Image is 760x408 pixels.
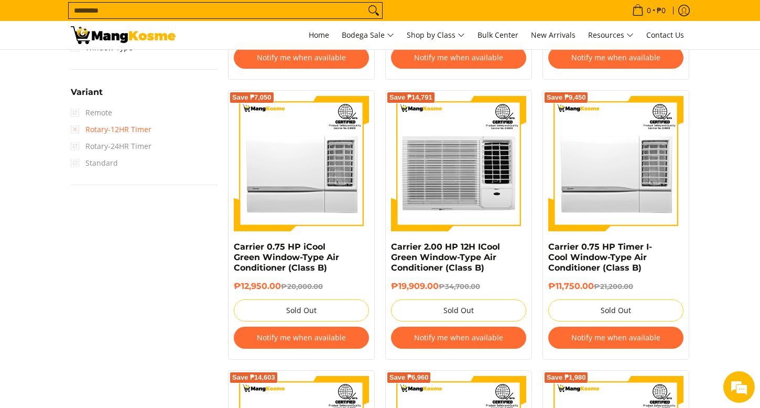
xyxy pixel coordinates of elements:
[186,21,689,49] nav: Main Menu
[547,94,586,101] span: Save ₱9,450
[71,155,118,171] span: Standard
[548,242,652,273] a: Carrier 0.75 HP Timer I-Cool Window-Type Air Conditioner (Class B)
[391,327,526,349] button: Notify me when available
[232,374,275,381] span: Save ₱14,603
[71,104,112,121] span: Remote
[234,281,369,292] h6: ₱12,950.00
[5,286,200,323] textarea: Type your message and hit 'Enter'
[172,5,197,30] div: Minimize live chat window
[61,132,145,238] span: We're online!
[439,282,480,291] del: ₱34,700.00
[391,281,526,292] h6: ₱19,909.00
[389,374,429,381] span: Save ₱6,960
[309,30,329,40] span: Home
[303,21,334,49] a: Home
[548,47,683,69] button: Notify me when available
[526,21,581,49] a: New Arrivals
[655,7,667,14] span: ₱0
[232,94,272,101] span: Save ₱7,050
[594,282,633,291] del: ₱21,200.00
[548,327,683,349] button: Notify me when available
[391,242,500,273] a: Carrier 2.00 HP 12H ICool Green Window-Type Air Conditioner (Class B)
[71,138,151,155] span: Rotary-24HR Timer
[389,94,432,101] span: Save ₱14,791
[365,3,382,18] button: Search
[234,96,369,231] img: Carrier 0.75 HP iCool Green Window-Type Air Conditioner (Class B)
[342,29,394,42] span: Bodega Sale
[234,242,339,273] a: Carrier 0.75 HP iCool Green Window-Type Air Conditioner (Class B)
[588,29,634,42] span: Resources
[583,21,639,49] a: Resources
[71,88,103,96] span: Variant
[71,121,151,138] a: Rotary-12HR Timer
[407,29,465,42] span: Shop by Class
[629,5,669,16] span: •
[336,21,399,49] a: Bodega Sale
[391,47,526,69] button: Notify me when available
[234,299,369,321] button: Sold Out
[548,281,683,292] h6: ₱11,750.00
[472,21,524,49] a: Bulk Center
[645,7,653,14] span: 0
[641,21,689,49] a: Contact Us
[281,282,323,291] del: ₱20,000.00
[646,30,684,40] span: Contact Us
[401,21,470,49] a: Shop by Class
[391,299,526,321] button: Sold Out
[548,299,683,321] button: Sold Out
[547,374,586,381] span: Save ₱1,980
[548,96,683,231] img: Carrier 0.75 HP Timer I-Cool Window-Type Air Conditioner (Class B)
[391,96,526,231] img: Carrier 2.00 HP 12H ICool Green Window-Type Air Conditioner (Class B)
[71,26,176,44] img: Bodega Sale Aircon l Mang Kosme: Home Appliances Warehouse Sale Window Type
[477,30,518,40] span: Bulk Center
[234,327,369,349] button: Notify me when available
[71,88,103,104] summary: Open
[55,59,176,72] div: Chat with us now
[531,30,576,40] span: New Arrivals
[234,47,369,69] button: Notify me when available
